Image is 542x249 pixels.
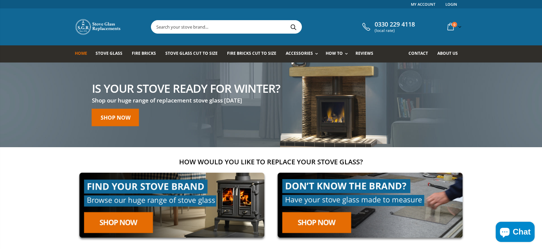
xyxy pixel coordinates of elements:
[151,20,377,33] input: Search your stove brand...
[75,18,122,35] img: Stove Glass Replacement
[361,21,415,33] a: 0330 229 4118 (local rate)
[75,168,269,242] img: find-your-brand-cta_9b334d5d-5c94-48ed-825f-d7972bbdebd0.jpg
[92,83,280,94] h2: Is your stove ready for winter?
[326,45,351,63] a: How To
[227,45,281,63] a: Fire Bricks Cut To Size
[96,50,122,56] span: Stove Glass
[356,50,373,56] span: Reviews
[96,45,127,63] a: Stove Glass
[326,50,343,56] span: How To
[132,45,161,63] a: Fire Bricks
[273,168,467,242] img: made-to-measure-cta_2cd95ceb-d519-4648-b0cf-d2d338fdf11f.jpg
[132,50,156,56] span: Fire Bricks
[375,28,415,33] span: (local rate)
[92,109,139,126] a: Shop now
[92,97,280,105] h3: Shop our huge range of replacement stove glass [DATE]
[494,222,537,244] inbox-online-store-chat: Shopify online store chat
[286,50,313,56] span: Accessories
[75,157,467,166] h2: How would you like to replace your stove glass?
[409,45,433,63] a: Contact
[165,50,217,56] span: Stove Glass Cut To Size
[445,20,463,33] a: 0
[437,45,463,63] a: About us
[356,45,378,63] a: Reviews
[75,45,92,63] a: Home
[409,50,428,56] span: Contact
[165,45,222,63] a: Stove Glass Cut To Size
[375,21,415,28] span: 0330 229 4118
[452,22,457,27] span: 0
[286,20,301,33] button: Search
[437,50,458,56] span: About us
[75,50,87,56] span: Home
[227,50,276,56] span: Fire Bricks Cut To Size
[286,45,321,63] a: Accessories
